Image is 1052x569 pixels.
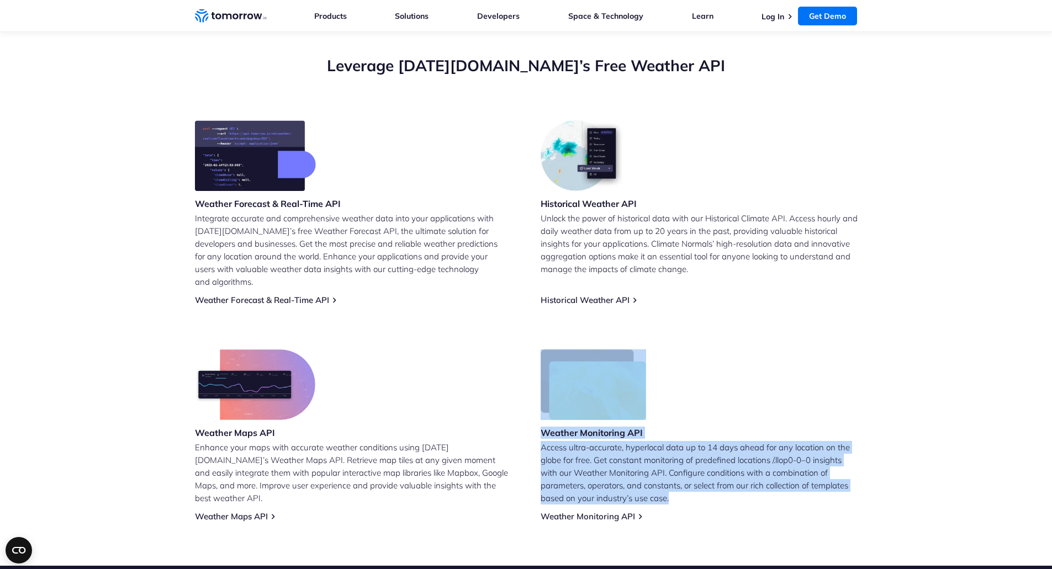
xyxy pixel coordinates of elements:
a: Log In [762,12,784,22]
a: Get Demo [798,7,857,25]
h3: Weather Forecast & Real-Time API [195,198,341,210]
button: Open CMP widget [6,537,32,563]
a: Products [314,11,347,21]
h3: Weather Maps API [195,427,315,439]
a: Historical Weather API [541,295,630,305]
a: Weather Monitoring API [541,511,635,522]
p: Enhance your maps with accurate weather conditions using [DATE][DOMAIN_NAME]’s Weather Maps API. ... [195,441,512,504]
a: Space & Technology [568,11,643,21]
a: Weather Forecast & Real-Time API [195,295,329,305]
h2: Leverage [DATE][DOMAIN_NAME]’s Free Weather API [195,55,858,76]
a: Weather Maps API [195,511,268,522]
h3: Historical Weather API [541,198,637,210]
p: Unlock the power of historical data with our Historical Climate API. Access hourly and daily weat... [541,212,858,275]
a: Home link [195,8,267,24]
p: Integrate accurate and comprehensive weather data into your applications with [DATE][DOMAIN_NAME]... [195,212,512,288]
a: Solutions [395,11,429,21]
a: Developers [477,11,520,21]
p: Access ultra-accurate, hyperlocal data up to 14 days ahead for any location on the globe for free... [541,441,858,504]
h3: Weather Monitoring API [541,427,647,439]
a: Learn [692,11,713,21]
